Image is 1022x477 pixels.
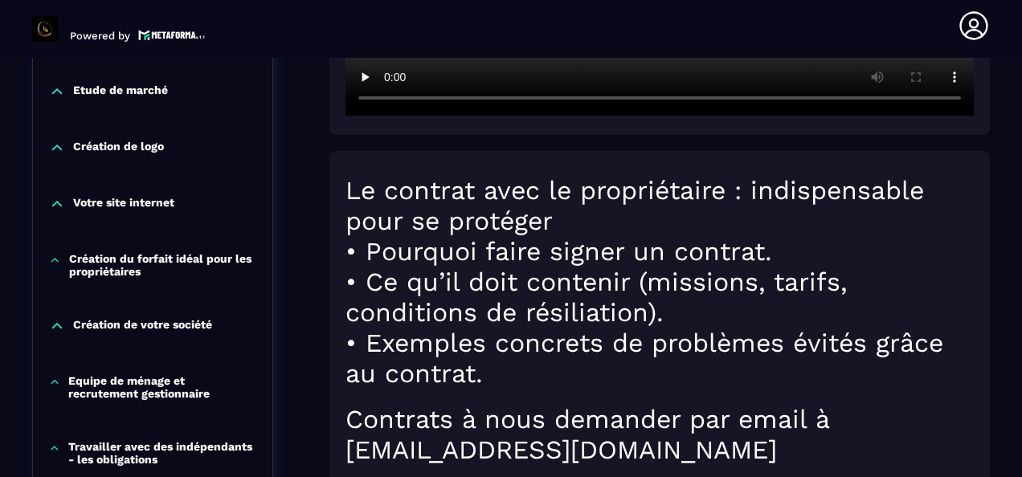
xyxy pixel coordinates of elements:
[68,374,256,400] p: Equipe de ménage et recrutement gestionnaire
[73,318,212,334] p: Création de votre société
[73,84,168,100] p: Etude de marché
[345,267,974,328] h1: • Ce qu’il doit contenir (missions, tarifs, conditions de résiliation).
[345,328,974,389] h1: • Exemples concrets de problèmes évités grâce au contrat.
[68,440,256,466] p: Travailler avec des indépendants - les obligations
[345,175,974,236] h1: Le contrat avec le propriétaire : indispensable pour se protéger
[138,28,206,42] img: logo
[73,196,174,212] p: Votre site internet
[345,236,974,267] h1: • Pourquoi faire signer un contrat.
[32,16,58,42] img: logo-branding
[70,30,130,42] p: Powered by
[73,140,164,156] p: Création de logo
[69,252,256,278] p: Création du forfait idéal pour les propriétaires
[345,404,974,465] h1: Contrats à nous demander par email à [EMAIL_ADDRESS][DOMAIN_NAME]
